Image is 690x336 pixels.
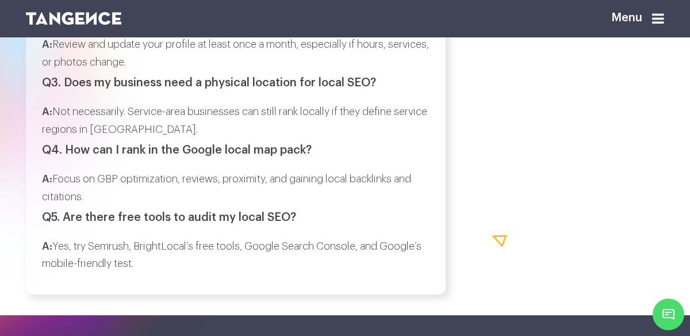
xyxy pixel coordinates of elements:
[26,12,121,25] img: logo SVG
[42,238,430,273] p: Yes, try Semrush, BrightLocal’s free tools, Google Search Console, and Google’s mobile-friendly t...
[42,103,430,138] p: Not necessarily. Service-area businesses can still rank locally if they define service regions in...
[42,170,430,205] p: Focus on GBP optimization, reviews, proximity, and gaining local backlinks and citations.
[653,299,684,330] span: Chat Widget
[42,36,430,71] p: Review and update your profile at least once a month, especially if hours, services, or photos ch...
[42,77,430,89] h3: Q3. Does my business need a physical location for local SEO?
[42,39,52,49] strong: A:
[42,174,52,184] strong: A:
[42,106,52,117] strong: A:
[42,211,430,224] h3: Q5. Are there free tools to audit my local SEO?
[42,144,430,156] h3: Q4. How can I rank in the Google local map pack?
[42,241,52,251] strong: A:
